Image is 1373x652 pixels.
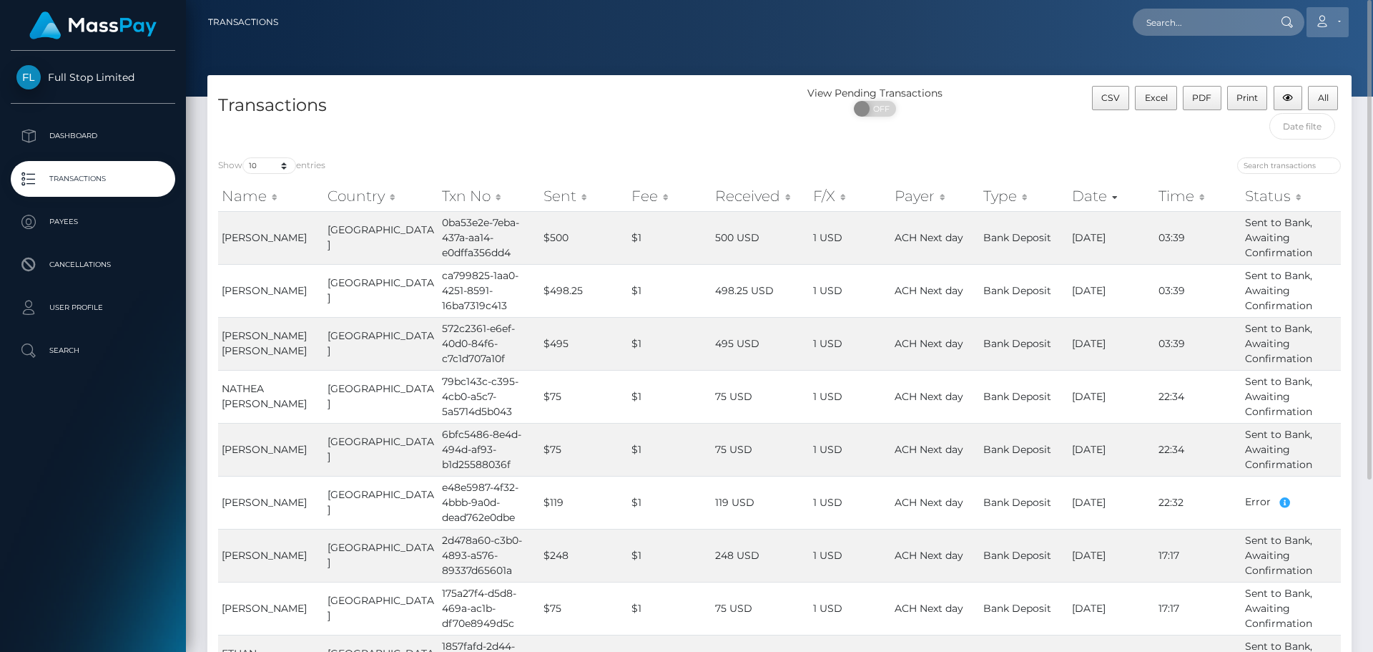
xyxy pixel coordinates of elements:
[11,161,175,197] a: Transactions
[1241,529,1341,582] td: Sent to Bank, Awaiting Confirmation
[324,529,438,582] td: [GEOGRAPHIC_DATA]
[540,211,628,264] td: $500
[628,182,712,210] th: Fee: activate to sort column ascending
[895,443,963,456] span: ACH Next day
[11,71,175,84] span: Full Stop Limited
[16,211,169,233] p: Payees
[438,529,540,582] td: 2d478a60-c3b0-4893-a576-89337d65601a
[222,443,307,456] span: [PERSON_NAME]
[712,529,809,582] td: 248 USD
[218,157,325,174] label: Show entries
[222,496,307,509] span: [PERSON_NAME]
[218,93,769,118] h4: Transactions
[980,211,1068,264] td: Bank Deposit
[1155,211,1242,264] td: 03:39
[980,582,1068,635] td: Bank Deposit
[1241,370,1341,423] td: Sent to Bank, Awaiting Confirmation
[628,476,712,529] td: $1
[324,370,438,423] td: [GEOGRAPHIC_DATA]
[222,549,307,562] span: [PERSON_NAME]
[1155,182,1242,210] th: Time: activate to sort column ascending
[1155,476,1242,529] td: 22:32
[242,157,296,174] select: Showentries
[540,582,628,635] td: $75
[1155,317,1242,370] td: 03:39
[1274,86,1303,110] button: Column visibility
[16,125,169,147] p: Dashboard
[438,582,540,635] td: 175a27f4-d5d8-469a-ac1b-df70e8949d5c
[540,370,628,423] td: $75
[628,582,712,635] td: $1
[980,317,1068,370] td: Bank Deposit
[324,211,438,264] td: [GEOGRAPHIC_DATA]
[1241,476,1341,529] td: Error
[1068,317,1155,370] td: [DATE]
[1192,92,1211,103] span: PDF
[1068,582,1155,635] td: [DATE]
[324,476,438,529] td: [GEOGRAPHIC_DATA]
[628,423,712,476] td: $1
[1241,211,1341,264] td: Sent to Bank, Awaiting Confirmation
[980,264,1068,317] td: Bank Deposit
[1101,92,1120,103] span: CSV
[712,264,809,317] td: 498.25 USD
[1068,264,1155,317] td: [DATE]
[895,284,963,297] span: ACH Next day
[438,264,540,317] td: ca799825-1aa0-4251-8591-16ba7319c413
[29,11,157,39] img: MassPay Logo
[712,370,809,423] td: 75 USD
[628,317,712,370] td: $1
[809,423,892,476] td: 1 USD
[980,370,1068,423] td: Bank Deposit
[1155,264,1242,317] td: 03:39
[222,329,307,357] span: [PERSON_NAME] [PERSON_NAME]
[1068,211,1155,264] td: [DATE]
[809,529,892,582] td: 1 USD
[980,476,1068,529] td: Bank Deposit
[540,423,628,476] td: $75
[1308,86,1338,110] button: All
[1068,182,1155,210] th: Date: activate to sort column ascending
[1241,582,1341,635] td: Sent to Bank, Awaiting Confirmation
[980,423,1068,476] td: Bank Deposit
[1183,86,1221,110] button: PDF
[222,382,307,410] span: NATHEA [PERSON_NAME]
[1241,182,1341,210] th: Status: activate to sort column ascending
[895,602,963,615] span: ACH Next day
[438,182,540,210] th: Txn No: activate to sort column ascending
[628,211,712,264] td: $1
[809,476,892,529] td: 1 USD
[324,582,438,635] td: [GEOGRAPHIC_DATA]
[324,182,438,210] th: Country: activate to sort column ascending
[1318,92,1329,103] span: All
[540,529,628,582] td: $248
[218,182,324,210] th: Name: activate to sort column ascending
[540,317,628,370] td: $495
[1068,423,1155,476] td: [DATE]
[11,290,175,326] a: User Profile
[895,231,963,244] span: ACH Next day
[438,370,540,423] td: 79bc143c-c395-4cb0-a5c7-5a5714d5b043
[222,231,307,244] span: [PERSON_NAME]
[208,7,278,37] a: Transactions
[16,340,169,361] p: Search
[1241,264,1341,317] td: Sent to Bank, Awaiting Confirmation
[1068,476,1155,529] td: [DATE]
[891,182,980,210] th: Payer: activate to sort column ascending
[1155,529,1242,582] td: 17:17
[1241,423,1341,476] td: Sent to Bank, Awaiting Confirmation
[628,264,712,317] td: $1
[980,529,1068,582] td: Bank Deposit
[895,496,963,509] span: ACH Next day
[712,423,809,476] td: 75 USD
[11,204,175,240] a: Payees
[712,211,809,264] td: 500 USD
[862,101,897,117] span: OFF
[1092,86,1130,110] button: CSV
[895,390,963,403] span: ACH Next day
[11,333,175,369] a: Search
[809,317,892,370] td: 1 USD
[1155,582,1242,635] td: 17:17
[438,317,540,370] td: 572c2361-e6ef-40d0-84f6-c7c1d707a10f
[324,423,438,476] td: [GEOGRAPHIC_DATA]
